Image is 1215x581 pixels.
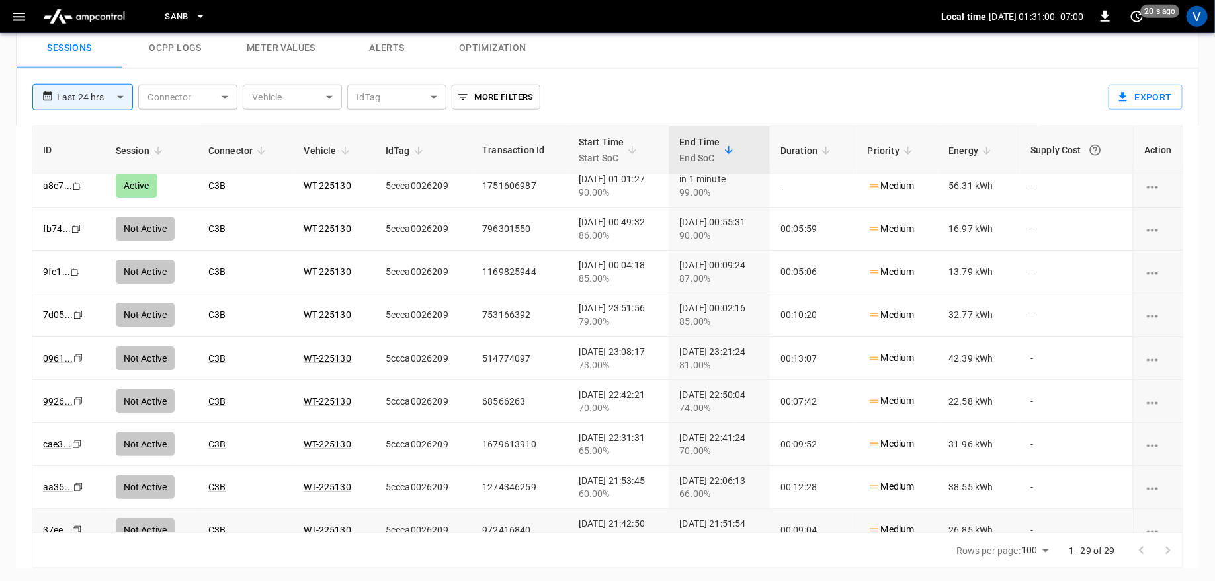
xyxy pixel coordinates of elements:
th: Transaction Id [472,126,568,174]
div: Not Active [116,475,175,499]
div: charging session options [1144,222,1172,235]
div: copy [72,480,85,494]
div: [DATE] 23:51:56 [579,301,659,328]
span: End TimeEnd SoC [679,134,737,166]
a: aa35... [43,482,73,492]
p: Medium [868,308,915,322]
div: Start Time [579,134,624,166]
td: 31.96 kWh [938,423,1020,466]
td: - [1020,208,1133,251]
td: 5ccca0026209 [375,509,472,552]
div: charging session options [1144,438,1172,451]
div: 65.00% [579,444,659,457]
a: WT-225130 [304,353,351,364]
p: 1–29 of 29 [1069,544,1116,557]
td: 26.85 kWh [938,509,1020,552]
div: Last 24 hrs [57,85,133,110]
p: Medium [868,351,915,365]
button: Meter Values [228,26,334,69]
a: C3B [208,482,226,492]
div: 70.00% [679,444,759,457]
div: 85.00% [679,315,759,328]
span: Session [116,143,167,159]
div: [DATE] 23:08:17 [579,345,659,371]
td: 5ccca0026209 [375,466,472,509]
td: 00:05:06 [770,251,857,293]
img: ampcontrol.io logo [38,4,130,29]
a: a8c7... [43,180,72,191]
div: Not Active [116,346,175,370]
div: copy [71,523,84,537]
div: End Time [679,134,720,166]
div: [DATE] 22:41:24 [679,431,759,457]
td: 32.77 kWh [938,293,1020,336]
div: Not Active [116,518,175,542]
a: C3B [208,396,226,407]
td: 5ccca0026209 [375,165,472,208]
div: [DATE] 00:55:31 [679,215,759,242]
p: Start SoC [579,150,624,166]
div: [DATE] 00:49:32 [579,215,659,242]
td: - [1020,251,1133,293]
div: copy [72,351,85,366]
td: 16.97 kWh [938,208,1020,251]
div: [DATE] 22:50:04 [679,388,759,414]
td: 13.79 kWh [938,251,1020,293]
button: Ocpp logs [122,26,228,69]
div: 86.00% [579,229,659,242]
button: Export [1109,85,1183,110]
div: charging session options [1144,308,1172,321]
div: 56.00% [579,530,659,543]
span: IdTag [386,143,427,159]
span: SanB [165,9,189,24]
div: 66.00% [679,487,759,500]
a: WT-225130 [304,439,351,449]
a: C3B [208,439,226,449]
div: 60.00% [679,530,759,543]
a: WT-225130 [304,223,351,234]
button: Alerts [334,26,440,69]
button: set refresh interval [1126,6,1148,27]
a: 9926... [43,396,73,407]
div: 74.00% [679,401,759,414]
a: C3B [208,353,226,364]
a: fb74... [43,223,71,234]
a: C3B [208,309,226,320]
div: Not Active [116,432,175,456]
button: The cost of your charging session based on your supply rates [1083,138,1107,162]
a: WT-225130 [304,266,351,277]
div: 90.00% [579,186,659,199]
a: cae3... [43,439,71,449]
div: charging session options [1144,352,1172,365]
a: C3B [208,525,226,535]
div: [DATE] 00:02:16 [679,301,759,328]
div: sessions table [32,126,1183,532]
td: 42.39 kWh [938,337,1020,380]
td: 1679613910 [472,423,568,466]
p: Medium [868,480,915,494]
div: 99.00% [679,186,759,199]
div: [DATE] 22:42:21 [579,388,659,414]
button: Sessions [17,26,122,69]
td: 56.31 kWh [938,165,1020,208]
span: Energy [948,143,995,159]
td: 00:12:28 [770,466,857,509]
td: 5ccca0026209 [375,380,472,423]
div: 81.00% [679,358,759,371]
div: 60.00% [579,487,659,500]
td: - [1020,380,1133,423]
a: 37ee... [43,525,71,535]
div: copy [71,437,84,451]
div: copy [71,178,85,193]
p: Rows per page: [956,544,1021,557]
td: 1751606987 [472,165,568,208]
p: Medium [868,523,915,537]
td: 5ccca0026209 [375,423,472,466]
div: charging session options [1144,523,1172,537]
p: Medium [868,265,915,279]
div: [DATE] 21:53:45 [579,474,659,500]
span: Priority [868,143,917,159]
div: 70.00% [579,401,659,414]
div: [DATE] 00:04:18 [579,258,659,285]
th: ID [32,126,105,174]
